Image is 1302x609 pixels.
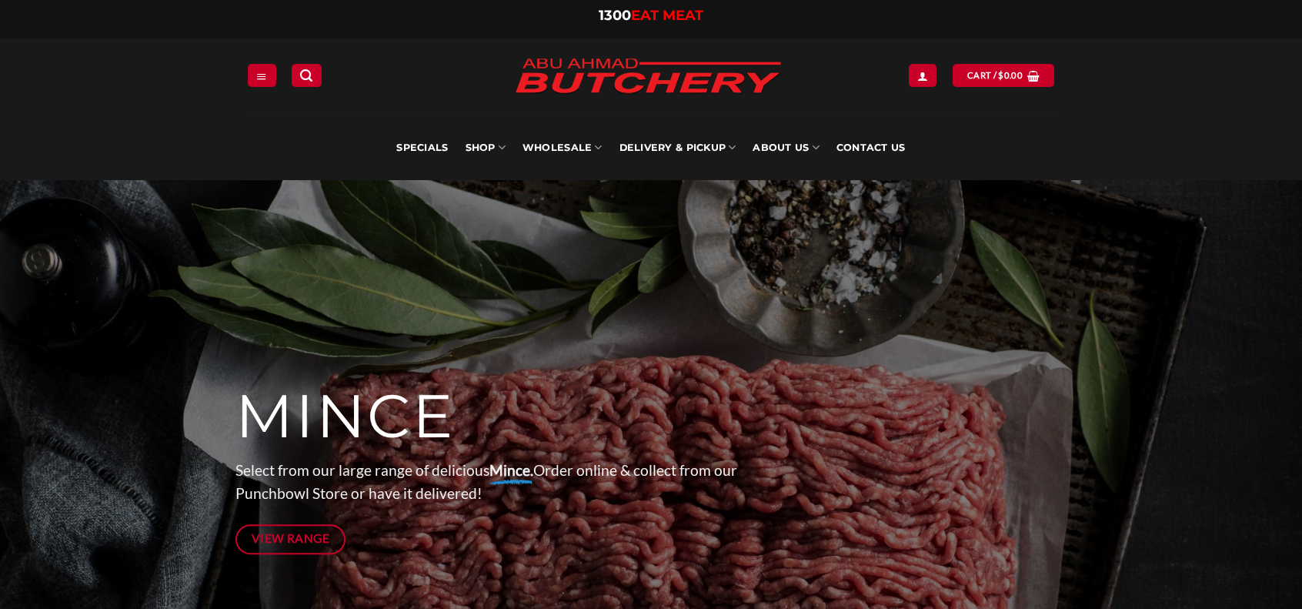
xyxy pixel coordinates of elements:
a: Wholesale [522,115,603,180]
a: Login [909,64,936,86]
a: Specials [396,115,448,180]
a: Contact Us [836,115,906,180]
a: View Range [235,524,346,554]
a: Menu [248,64,275,86]
bdi: 0.00 [998,70,1023,80]
span: Select from our large range of delicious Order online & collect from our Punchbowl Store or have ... [235,461,737,503]
a: Delivery & Pickup [619,115,736,180]
a: 1300EAT MEAT [599,7,703,24]
a: About Us [753,115,819,180]
span: EAT MEAT [631,7,703,24]
a: Search [292,64,321,86]
span: 1300 [599,7,631,24]
span: Cart / [967,69,1023,82]
strong: Mince. [489,461,533,479]
img: Abu Ahmad Butchery [502,48,794,106]
a: SHOP [466,115,506,180]
a: View cart [953,64,1054,86]
span: MINCE [235,380,455,453]
span: View Range [252,529,330,548]
span: $ [998,69,1003,82]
